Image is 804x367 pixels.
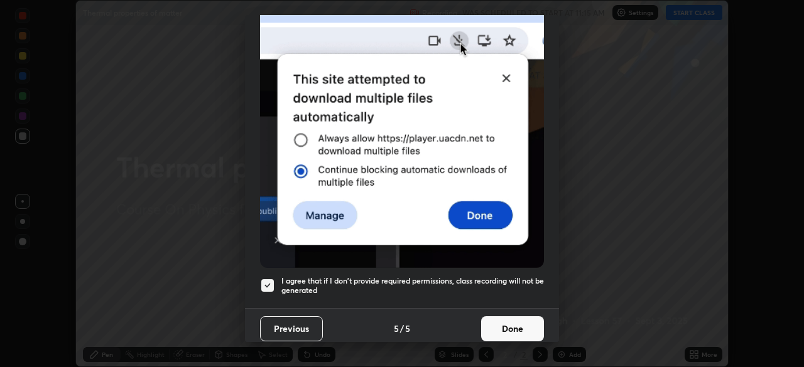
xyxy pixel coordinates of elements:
button: Previous [260,316,323,341]
h4: 5 [405,322,410,335]
button: Done [481,316,544,341]
h4: 5 [394,322,399,335]
h5: I agree that if I don't provide required permissions, class recording will not be generated [281,276,544,295]
h4: / [400,322,404,335]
